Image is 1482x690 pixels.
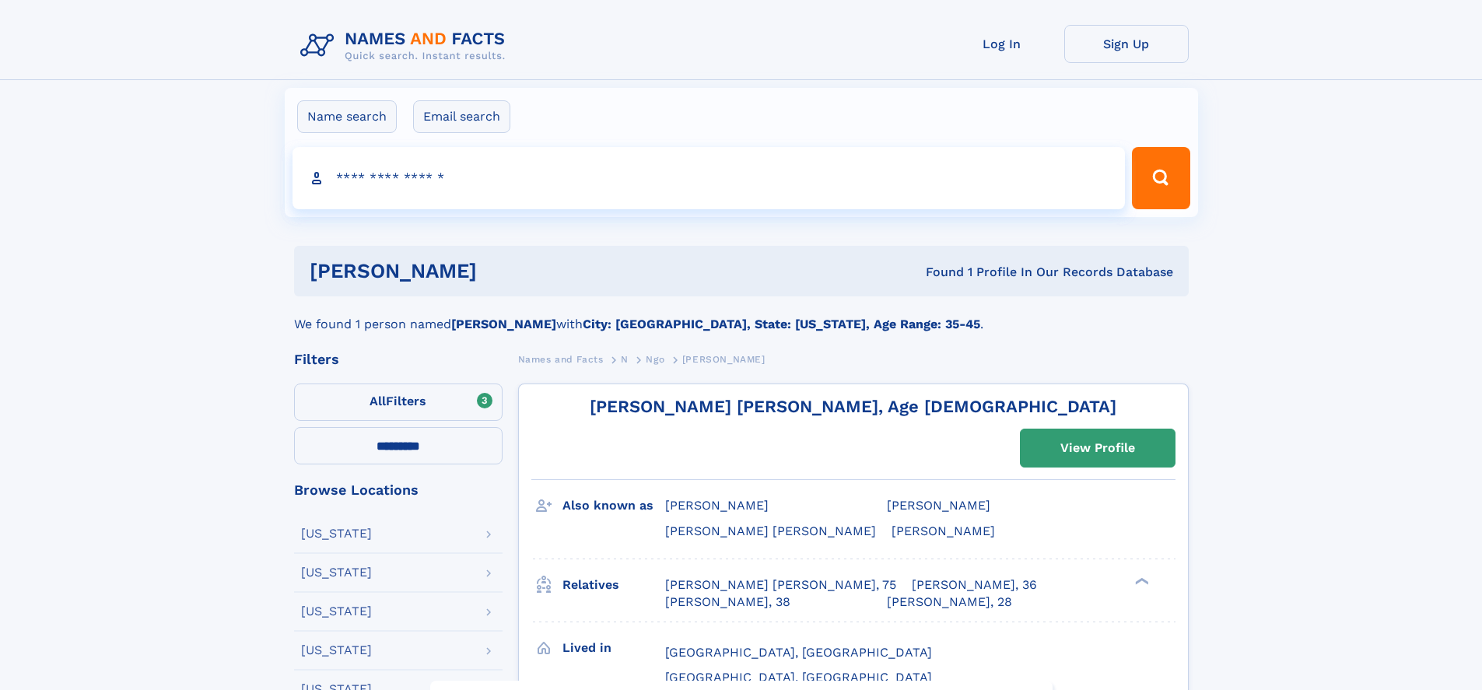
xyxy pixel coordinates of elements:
a: [PERSON_NAME] [PERSON_NAME], Age [DEMOGRAPHIC_DATA] [590,397,1116,416]
input: search input [293,147,1126,209]
h1: [PERSON_NAME] [310,261,702,281]
span: All [370,394,386,408]
a: Sign Up [1064,25,1189,63]
label: Email search [413,100,510,133]
img: Logo Names and Facts [294,25,518,67]
div: [US_STATE] [301,644,372,657]
span: [PERSON_NAME] [PERSON_NAME] [665,524,876,538]
b: City: [GEOGRAPHIC_DATA], State: [US_STATE], Age Range: 35-45 [583,317,980,331]
div: We found 1 person named with . [294,296,1189,334]
div: [US_STATE] [301,527,372,540]
span: [PERSON_NAME] [887,498,990,513]
a: [PERSON_NAME] [PERSON_NAME], 75 [665,576,896,594]
div: [US_STATE] [301,566,372,579]
span: Ngo [646,354,664,365]
h3: Also known as [562,492,665,519]
a: Ngo [646,349,664,369]
span: [PERSON_NAME] [665,498,769,513]
div: [US_STATE] [301,605,372,618]
a: [PERSON_NAME], 38 [665,594,790,611]
div: Browse Locations [294,483,503,497]
div: Filters [294,352,503,366]
label: Name search [297,100,397,133]
a: [PERSON_NAME], 36 [912,576,1037,594]
span: [GEOGRAPHIC_DATA], [GEOGRAPHIC_DATA] [665,670,932,685]
a: [PERSON_NAME], 28 [887,594,1012,611]
div: ❯ [1131,576,1150,586]
a: View Profile [1021,429,1175,467]
button: Search Button [1132,147,1189,209]
a: Log In [940,25,1064,63]
span: [GEOGRAPHIC_DATA], [GEOGRAPHIC_DATA] [665,645,932,660]
a: N [621,349,629,369]
b: [PERSON_NAME] [451,317,556,331]
a: Names and Facts [518,349,604,369]
div: Found 1 Profile In Our Records Database [701,264,1173,281]
h3: Relatives [562,572,665,598]
span: [PERSON_NAME] [682,354,766,365]
span: [PERSON_NAME] [892,524,995,538]
div: View Profile [1060,430,1135,466]
label: Filters [294,384,503,421]
span: N [621,354,629,365]
h3: Lived in [562,635,665,661]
